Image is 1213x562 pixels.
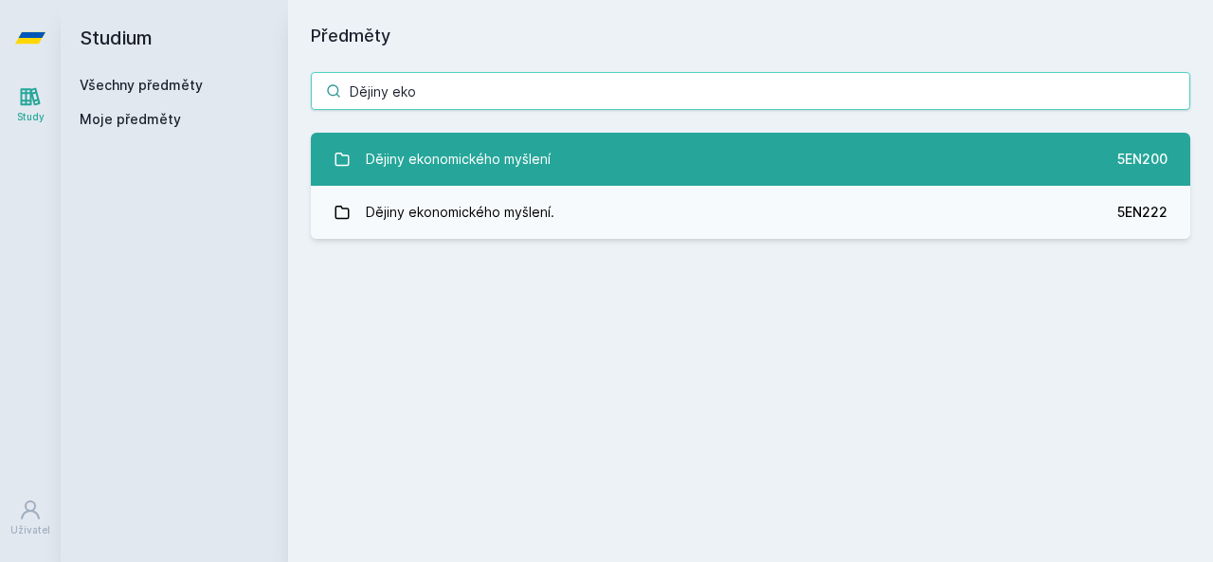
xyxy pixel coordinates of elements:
[80,77,203,93] a: Všechny předměty
[4,489,57,547] a: Uživatel
[10,523,50,537] div: Uživatel
[366,140,551,178] div: Dějiny ekonomického myšlení
[80,110,181,129] span: Moje předměty
[311,23,1190,49] h1: Předměty
[1117,150,1168,169] div: 5EN200
[311,72,1190,110] input: Název nebo ident předmětu…
[4,76,57,134] a: Study
[311,133,1190,186] a: Dějiny ekonomického myšlení 5EN200
[311,186,1190,239] a: Dějiny ekonomického myšlení. 5EN222
[17,110,45,124] div: Study
[1117,203,1168,222] div: 5EN222
[366,193,554,231] div: Dějiny ekonomického myšlení.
